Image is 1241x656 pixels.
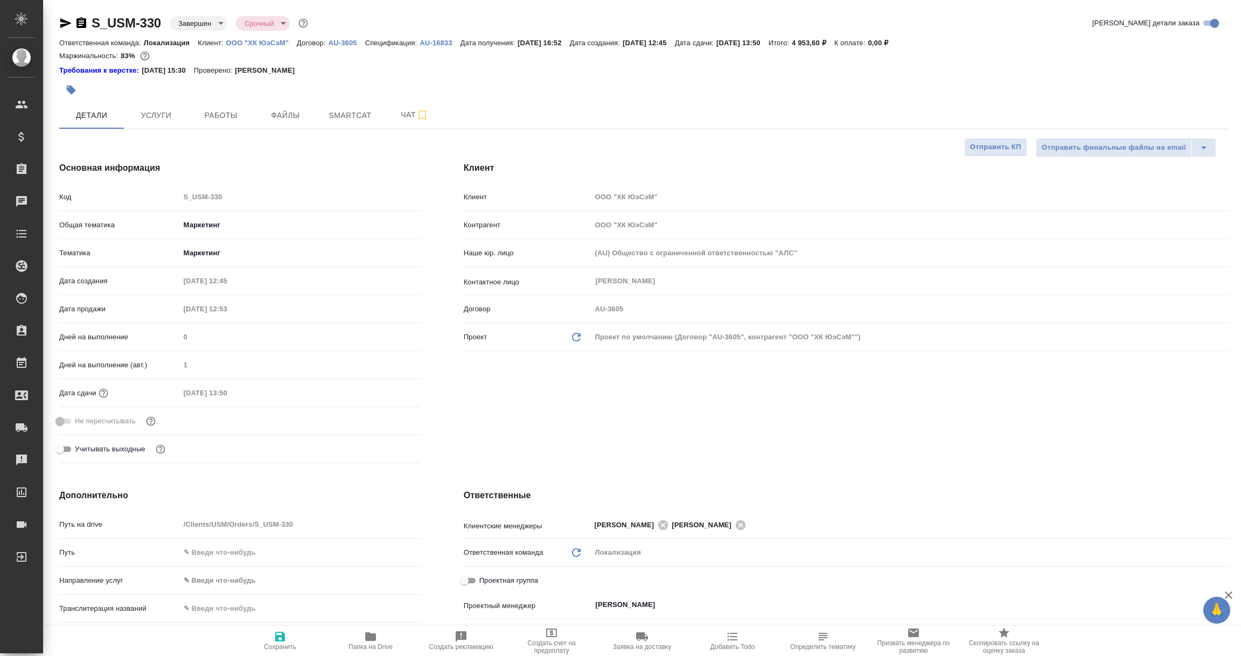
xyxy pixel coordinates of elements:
[75,416,136,427] span: Не пересчитывать
[180,189,421,205] input: Пустое поле
[389,108,441,122] span: Чат
[180,244,421,262] div: Маркетинг
[675,39,716,47] p: Дата сдачи:
[59,65,142,76] div: Нажми, чтобы открыть папку с инструкцией
[591,189,1229,205] input: Пустое поле
[513,639,590,654] span: Создать счет на предоплату
[236,16,290,31] div: Завершен
[1092,18,1200,29] span: [PERSON_NAME] детали заказа
[1203,597,1230,624] button: 🙏
[130,109,182,122] span: Услуги
[59,52,121,60] p: Маржинальность:
[464,304,591,315] p: Договор
[226,38,297,47] a: ООО "ХК ЮэСэМ"
[790,643,855,651] span: Определить тематику
[623,39,675,47] p: [DATE] 12:45
[59,192,180,203] p: Код
[970,141,1021,153] span: Отправить КП
[778,626,868,656] button: Определить тематику
[834,39,868,47] p: К оплате:
[59,276,180,287] p: Дата создания
[868,39,896,47] p: 0,00 ₽
[59,78,83,102] button: Добавить тэг
[518,39,570,47] p: [DATE] 16:52
[591,245,1229,261] input: Пустое поле
[348,643,393,651] span: Папка на Drive
[461,39,518,47] p: Дата получения:
[59,162,421,175] h4: Основная информация
[180,329,421,345] input: Пустое поле
[597,626,687,656] button: Заявка на доставку
[965,639,1043,654] span: Скопировать ссылку на оценку заказа
[180,385,274,401] input: Пустое поле
[92,16,161,30] a: S_USM-330
[142,65,194,76] p: [DATE] 15:30
[464,162,1229,175] h4: Клиент
[180,601,421,616] input: ✎ Введи что-нибудь
[365,39,420,47] p: Спецификация:
[260,109,311,122] span: Файлы
[595,518,672,532] div: [PERSON_NAME]
[464,220,591,231] p: Контрагент
[59,575,180,586] p: Направление услуг
[121,52,137,60] p: 83%
[479,575,538,586] span: Проектная группа
[59,489,421,502] h4: Дополнительно
[194,65,235,76] p: Проверено:
[716,39,769,47] p: [DATE] 13:50
[792,39,834,47] p: 4 953,60 ₽
[464,521,591,532] p: Клиентские менеджеры
[59,65,142,76] a: Требования к верстке:
[138,49,152,63] button: 703.00 RUB;
[96,386,110,400] button: Если добавить услуги и заполнить их объемом, то дата рассчитается автоматически
[154,442,168,456] button: Выбери, если сб и вс нужно считать рабочими днями для выполнения заказа.
[464,547,543,558] p: Ответственная команда
[591,217,1229,233] input: Пустое поле
[59,547,180,558] p: Путь
[180,517,421,532] input: Пустое поле
[170,16,227,31] div: Завершен
[672,518,749,532] div: [PERSON_NAME]
[264,643,296,651] span: Сохранить
[464,601,591,611] p: Проектный менеджер
[959,626,1049,656] button: Скопировать ссылку на оценку заказа
[180,545,421,560] input: ✎ Введи что-нибудь
[324,109,376,122] span: Smartcat
[180,216,421,234] div: Маркетинг
[59,17,72,30] button: Скопировать ссылку для ЯМессенджера
[1208,599,1226,622] span: 🙏
[296,16,310,30] button: Доп статусы указывают на важность/срочность заказа
[429,643,493,651] span: Создать рекламацию
[329,39,365,47] p: AU-3605
[59,248,180,259] p: Тематика
[59,39,144,47] p: Ответственная команда:
[198,39,226,47] p: Клиент:
[506,626,597,656] button: Создать счет на предоплату
[416,109,429,122] svg: Подписаться
[59,603,180,614] p: Транслитерация названий
[868,626,959,656] button: Призвать менеджера по развитию
[416,626,506,656] button: Создать рекламацию
[464,192,591,203] p: Клиент
[710,643,755,651] span: Добавить Todo
[591,543,1229,562] div: Локализация
[184,575,408,586] div: ✎ Введи что-нибудь
[180,571,421,590] div: ✎ Введи что-нибудь
[59,332,180,343] p: Дней на выполнение
[75,444,145,455] span: Учитывать выходные
[144,39,198,47] p: Локализация
[59,519,180,530] p: Путь на drive
[59,220,180,231] p: Общая тематика
[570,39,623,47] p: Дата создания:
[769,39,792,47] p: Итого:
[875,639,952,654] span: Призвать менеджера по развитию
[964,138,1027,157] button: Отправить КП
[297,39,329,47] p: Договор:
[59,388,96,399] p: Дата сдачи
[1223,524,1225,526] button: Open
[180,273,274,289] input: Пустое поле
[595,520,661,531] span: [PERSON_NAME]
[235,626,325,656] button: Сохранить
[59,360,180,371] p: Дней на выполнение (авт.)
[241,19,277,28] button: Срочный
